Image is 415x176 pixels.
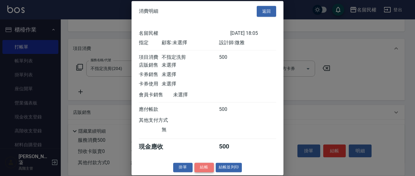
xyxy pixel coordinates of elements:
[173,92,230,98] div: 未選擇
[216,163,242,172] button: 結帳並列印
[194,163,214,172] button: 結帳
[139,40,162,46] div: 指定
[219,40,276,46] div: 設計師: 微雅
[162,127,219,133] div: 無
[139,106,162,113] div: 應付帳款
[257,6,276,17] button: 返回
[162,71,219,78] div: 未選擇
[219,54,242,61] div: 500
[139,92,173,98] div: 會員卡銷售
[173,163,193,172] button: 掛單
[230,30,276,37] div: [DATE] 18:05
[162,81,219,87] div: 未選擇
[139,143,173,151] div: 現金應收
[139,62,162,68] div: 店販銷售
[162,40,219,46] div: 顧客: 未選擇
[219,143,242,151] div: 500
[219,106,242,113] div: 500
[139,8,158,14] span: 消費明細
[139,117,185,124] div: 其他支付方式
[139,30,230,37] div: 名留民權
[139,81,162,87] div: 卡券使用
[139,71,162,78] div: 卡券銷售
[139,54,162,61] div: 項目消費
[162,62,219,68] div: 未選擇
[162,54,219,61] div: 不指定洗剪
